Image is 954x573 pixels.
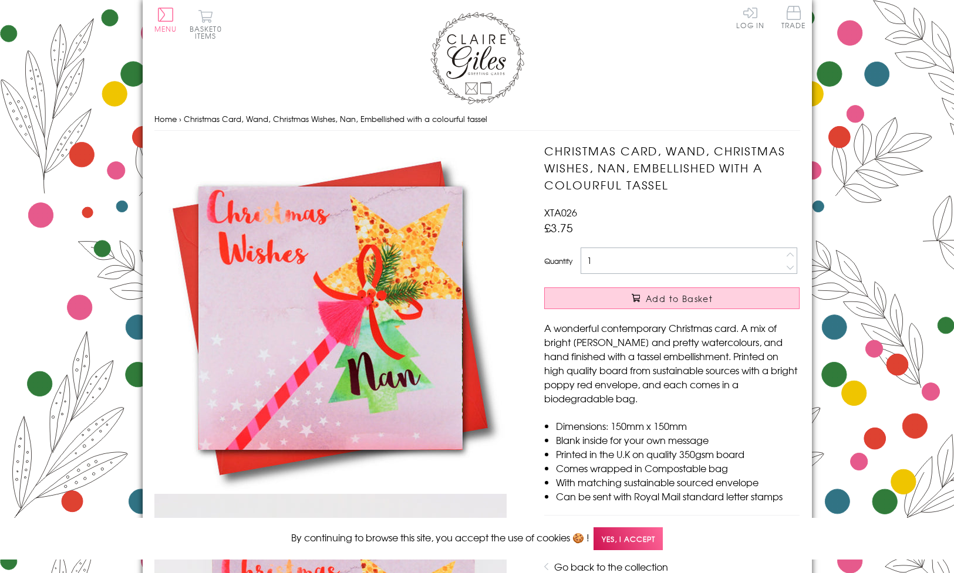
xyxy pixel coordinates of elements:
a: Trade [781,6,806,31]
li: Dimensions: 150mm x 150mm [556,419,800,433]
span: Add to Basket [646,293,713,304]
p: A wonderful contemporary Christmas card. A mix of bright [PERSON_NAME] and pretty watercolours, a... [544,321,800,405]
a: Home [154,113,177,124]
li: Printed in the U.K on quality 350gsm board [556,447,800,461]
nav: breadcrumbs [154,107,800,131]
li: Blank inside for your own message [556,433,800,447]
li: Can be sent with Royal Mail standard letter stamps [556,489,800,503]
h1: Christmas Card, Wand, Christmas Wishes, Nan, Embellished with a colourful tassel [544,143,800,193]
span: 0 items [195,23,222,41]
img: Claire Giles Greetings Cards [430,12,524,104]
span: XTA026 [544,205,577,219]
button: Menu [154,8,177,32]
span: Christmas Card, Wand, Christmas Wishes, Nan, Embellished with a colourful tassel [184,113,487,124]
label: Quantity [544,256,572,266]
li: With matching sustainable sourced envelope [556,475,800,489]
span: › [179,113,181,124]
button: Basket0 items [190,9,222,39]
button: Add to Basket [544,287,800,309]
span: Trade [781,6,806,29]
span: Menu [154,23,177,34]
a: Log In [736,6,764,29]
img: Christmas Card, Wand, Christmas Wishes, Nan, Embellished with a colourful tassel [154,143,507,494]
span: £3.75 [544,219,573,236]
span: Yes, I accept [594,527,663,550]
li: Comes wrapped in Compostable bag [556,461,800,475]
